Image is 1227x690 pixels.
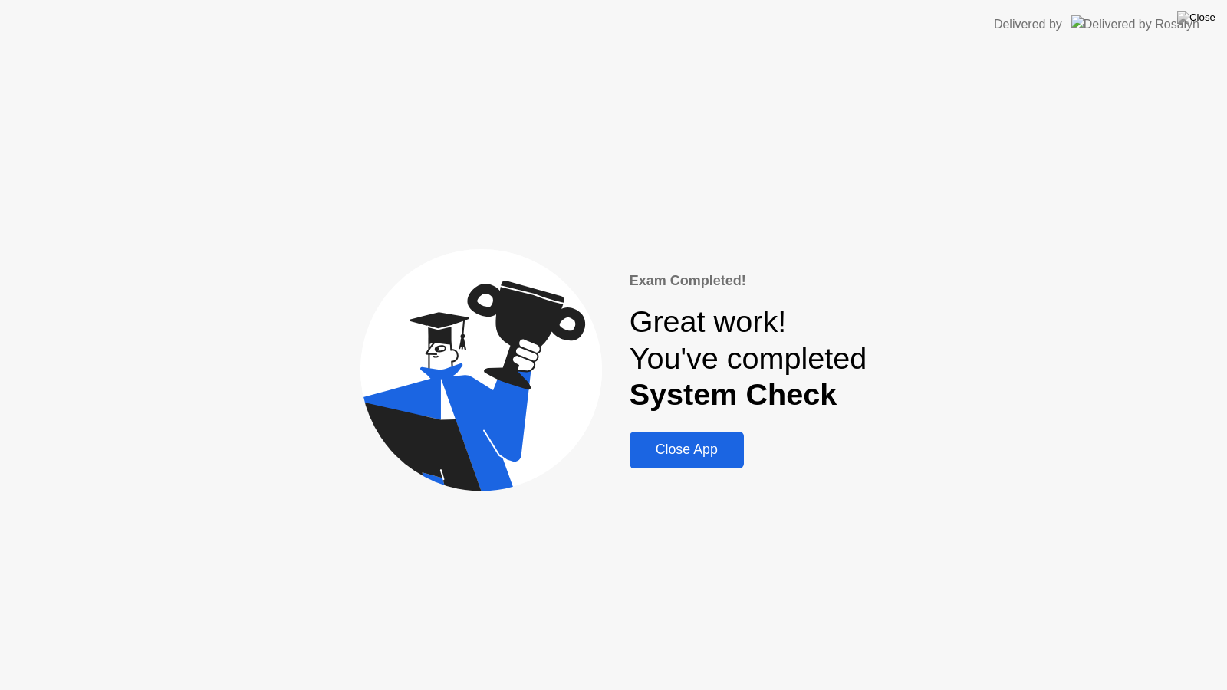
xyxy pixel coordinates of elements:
[634,442,739,458] div: Close App
[630,377,837,411] b: System Check
[630,271,867,291] div: Exam Completed!
[1071,15,1199,33] img: Delivered by Rosalyn
[630,432,744,468] button: Close App
[630,304,867,413] div: Great work! You've completed
[1177,11,1215,24] img: Close
[994,15,1062,34] div: Delivered by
